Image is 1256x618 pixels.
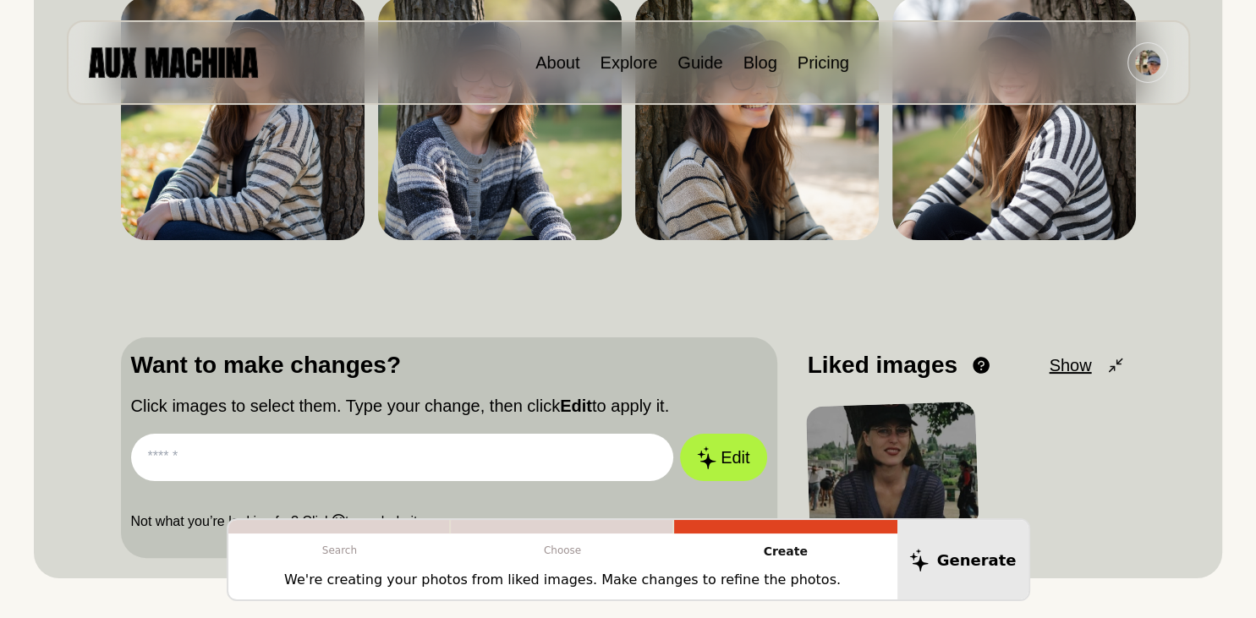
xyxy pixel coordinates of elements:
[897,520,1028,599] button: Generate
[332,514,345,528] b: ⓧ
[131,511,767,532] p: Not what you’re looking for? Click to exclude it.
[600,53,657,72] a: Explore
[284,570,841,590] p: We're creating your photos from liked images. Make changes to refine the photos.
[1049,353,1125,378] button: Show
[674,533,897,570] p: Create
[743,53,777,72] a: Blog
[131,393,767,418] p: Click images to select them. Type your change, then click to apply it.
[1135,50,1160,75] img: Avatar
[560,397,592,415] b: Edit
[535,53,579,72] a: About
[228,533,452,567] p: Search
[89,47,258,77] img: AUX MACHINA
[677,53,722,72] a: Guide
[808,347,957,383] p: Liked images
[798,53,849,72] a: Pricing
[680,434,766,481] button: Edit
[1049,353,1091,378] span: Show
[131,347,767,383] p: Want to make changes?
[451,533,674,567] p: Choose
